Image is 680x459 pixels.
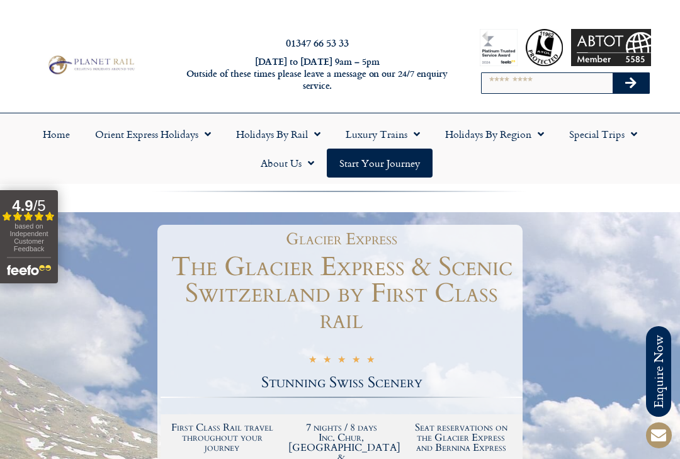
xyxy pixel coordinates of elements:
a: Luxury Trains [333,113,433,142]
i: ★ [352,348,360,360]
img: Planet Rail Train Holidays Logo [45,47,137,69]
i: ★ [309,348,317,360]
a: Holidays by Rail [224,113,333,142]
h6: [DATE] to [DATE] 9am – 5pm Outside of these times please leave a message on our 24/7 enquiry serv... [184,49,450,84]
a: Orient Express Holidays [82,113,224,142]
h2: Stunning Swiss Scenery [161,368,523,383]
a: 01347 66 53 33 [286,28,349,43]
i: ★ [337,348,346,360]
button: Search [613,66,649,86]
a: Holidays by Region [433,113,557,142]
a: Home [30,113,82,142]
h2: First Class Rail travel throughout your journey [169,416,276,446]
div: 5/5 [309,347,375,360]
a: About Us [248,142,327,171]
i: ★ [366,348,375,360]
a: Special Trips [557,113,650,142]
h2: Seat reservations on the Glacier Express and Bernina Express [407,416,514,446]
i: ★ [323,348,331,360]
h1: The Glacier Express & Scenic Switzerland by First Class rail [161,247,523,326]
h1: Glacier Express [167,224,516,241]
a: Start your Journey [327,142,433,171]
nav: Menu [6,113,674,171]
